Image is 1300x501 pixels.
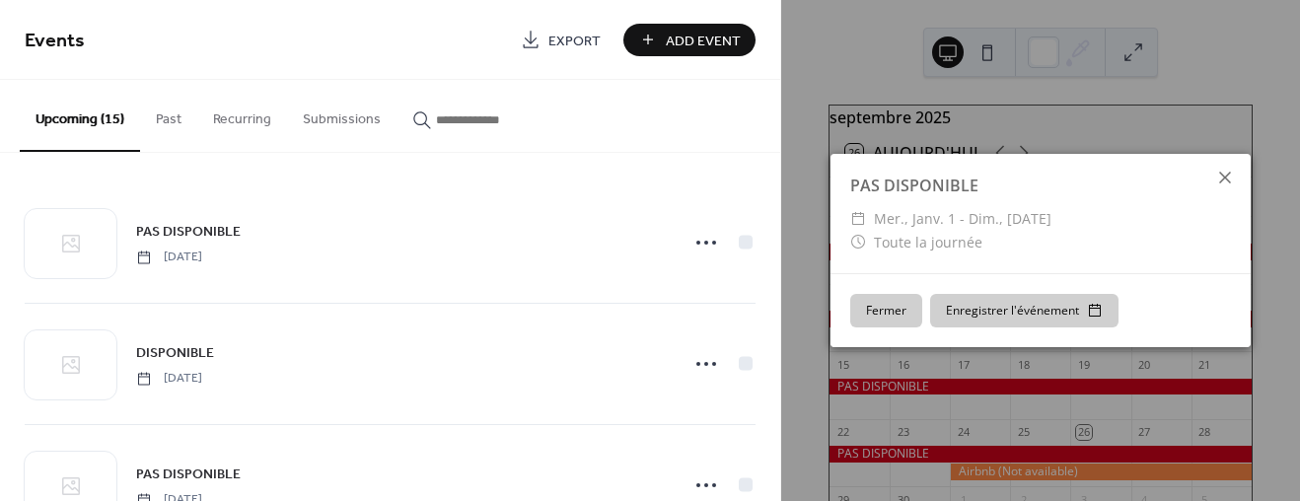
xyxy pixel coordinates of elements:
[136,341,214,364] a: DISPONIBLE
[140,80,197,150] button: Past
[874,231,982,254] span: Toute la journée
[136,343,214,364] span: DISPONIBLE
[874,207,1051,231] span: mer., janv. 1 - dim., [DATE]
[197,80,287,150] button: Recurring
[666,31,741,51] span: Add Event
[136,465,241,485] span: PAS DISPONIBLE
[136,370,202,388] span: [DATE]
[506,24,615,56] a: Export
[20,80,140,152] button: Upcoming (15)
[136,220,241,243] a: PAS DISPONIBLE
[850,207,866,231] div: ​
[25,22,85,60] span: Events
[136,463,241,485] a: PAS DISPONIBLE
[548,31,601,51] span: Export
[623,24,756,56] button: Add Event
[831,174,1251,197] div: PAS DISPONIBLE
[850,294,922,327] button: Fermer
[930,294,1119,327] button: Enregistrer l'événement
[136,222,241,243] span: PAS DISPONIBLE
[850,231,866,254] div: ​
[136,249,202,266] span: [DATE]
[287,80,397,150] button: Submissions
